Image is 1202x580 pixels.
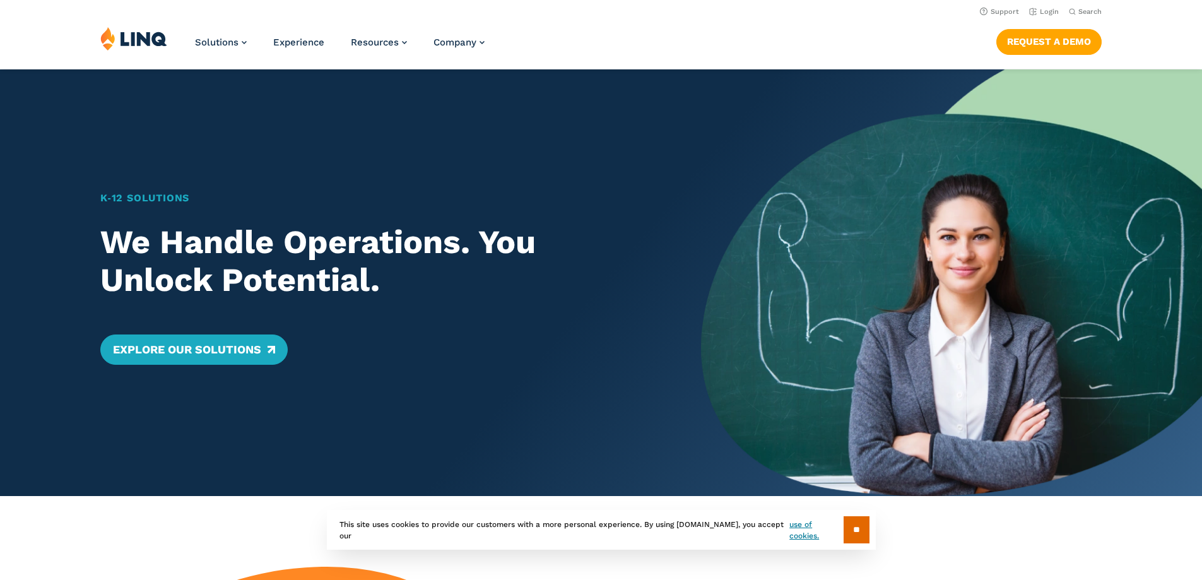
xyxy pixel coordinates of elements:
[100,223,652,299] h2: We Handle Operations. You Unlock Potential.
[327,510,876,550] div: This site uses cookies to provide our customers with a more personal experience. By using [DOMAIN...
[1078,8,1102,16] span: Search
[100,27,167,50] img: LINQ | K‑12 Software
[195,37,239,48] span: Solutions
[433,37,485,48] a: Company
[351,37,407,48] a: Resources
[433,37,476,48] span: Company
[273,37,324,48] a: Experience
[980,8,1019,16] a: Support
[100,334,288,365] a: Explore Our Solutions
[996,29,1102,54] a: Request a Demo
[1069,7,1102,16] button: Open Search Bar
[195,37,247,48] a: Solutions
[996,27,1102,54] nav: Button Navigation
[351,37,399,48] span: Resources
[1029,8,1059,16] a: Login
[100,191,652,206] h1: K‑12 Solutions
[701,69,1202,496] img: Home Banner
[789,519,843,542] a: use of cookies.
[195,27,485,68] nav: Primary Navigation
